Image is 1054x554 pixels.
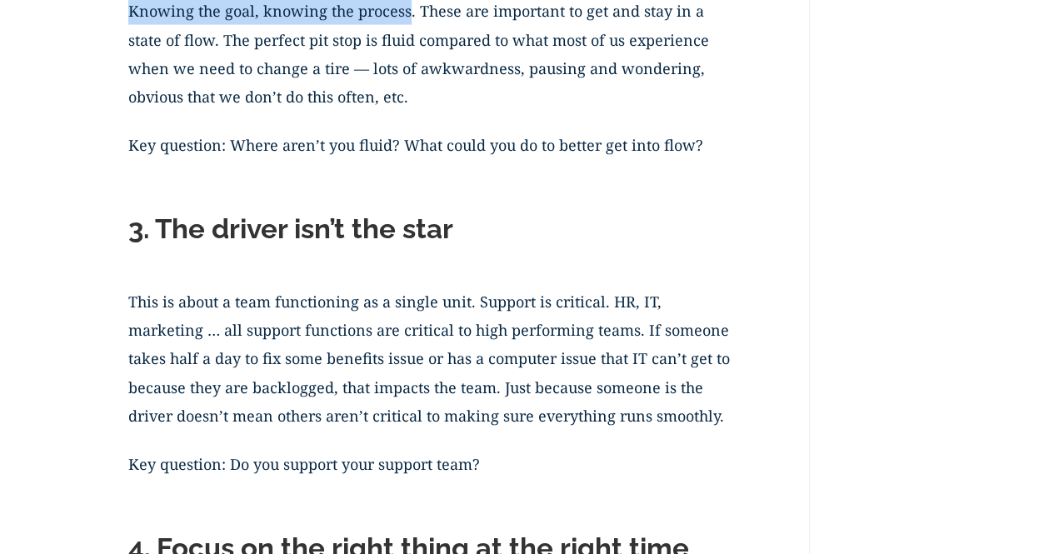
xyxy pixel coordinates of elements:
p: Key question: Do you support your support team? [128,450,737,498]
h2: 3. The driver isn’t the star [128,212,737,254]
p: Key question: Where aren’t you fluid? What could you do to better get into flow? [128,131,737,179]
p: This is about a team functioning as a single unit. Support is critical. HR, IT, marketing … all s... [128,287,737,450]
